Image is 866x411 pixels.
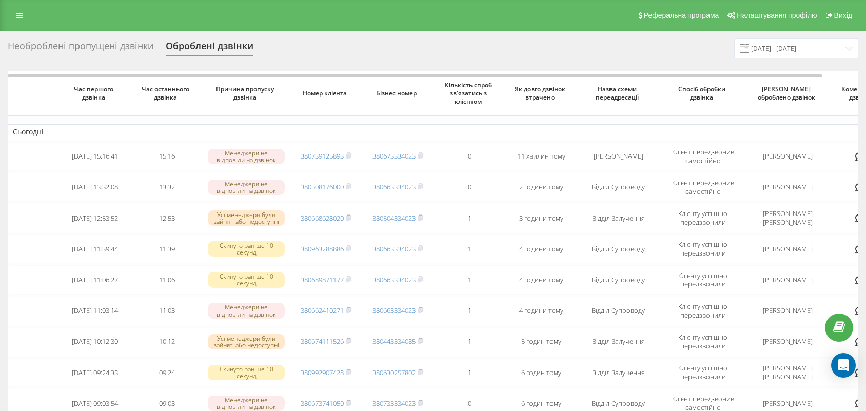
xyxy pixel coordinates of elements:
td: [PERSON_NAME] [746,327,829,356]
div: Скинуто раніше 10 секунд [208,272,285,287]
td: 1 [434,234,505,263]
td: Клієнту успішно передзвонили [659,234,746,263]
span: Спосіб обробки дзвінка [668,85,738,101]
td: [DATE] 10:12:30 [59,327,131,356]
a: 380663334023 [372,182,416,191]
div: Скинуто раніше 10 секунд [208,241,285,257]
a: 380963288886 [301,244,344,253]
td: Клієнту успішно передзвонили [659,297,746,325]
div: Оброблені дзвінки [166,41,253,56]
td: Клієнту успішно передзвонили [659,327,746,356]
td: Відділ Супроводу [577,297,659,325]
a: 380674111526 [301,337,344,346]
div: Менеджери не відповіли на дзвінок [208,180,285,195]
td: [DATE] 15:16:41 [59,142,131,171]
a: 380992907428 [301,368,344,377]
a: 380668628020 [301,213,344,223]
td: [DATE] 11:39:44 [59,234,131,263]
td: 0 [434,142,505,171]
div: Необроблені пропущені дзвінки [8,41,153,56]
span: Час останнього дзвінка [139,85,194,101]
div: Скинуто раніше 10 секунд [208,365,285,380]
a: 380443334085 [372,337,416,346]
td: 4 години тому [505,265,577,294]
td: [PERSON_NAME] [746,297,829,325]
span: Налаштування профілю [737,11,817,19]
span: [PERSON_NAME] оброблено дзвінок [755,85,820,101]
a: 380504334023 [372,213,416,223]
div: Усі менеджери були зайняті або недоступні [208,210,285,226]
a: 380663334023 [372,244,416,253]
span: Назва схеми переадресації [586,85,651,101]
td: [PERSON_NAME] [746,234,829,263]
td: 1 [434,297,505,325]
a: 380663334023 [372,275,416,284]
td: 1 [434,204,505,232]
td: Відділ Супроводу [577,265,659,294]
td: 1 [434,327,505,356]
td: Відділ Супроводу [577,234,659,263]
td: [PERSON_NAME] [746,142,829,171]
span: Номер клієнта [298,89,353,97]
div: Менеджери не відповіли на дзвінок [208,303,285,318]
td: [PERSON_NAME] [PERSON_NAME] [746,358,829,387]
div: Усі менеджери були зайняті або недоступні [208,334,285,349]
a: 380739125893 [301,151,344,161]
td: 0 [434,173,505,202]
td: [PERSON_NAME] [746,173,829,202]
td: Відділ Супроводу [577,173,659,202]
td: 1 [434,265,505,294]
a: 380663334023 [372,306,416,315]
td: [DATE] 12:53:52 [59,204,131,232]
a: 380689871177 [301,275,344,284]
td: 11:06 [131,265,203,294]
div: Менеджери не відповіли на дзвінок [208,396,285,411]
span: Бізнес номер [370,89,425,97]
td: 4 години тому [505,234,577,263]
td: 6 годин тому [505,358,577,387]
span: Вихід [834,11,852,19]
div: Open Intercom Messenger [831,353,856,378]
td: Відділ Залучення [577,327,659,356]
td: Клієнту успішно передзвонили [659,265,746,294]
td: [DATE] 13:32:08 [59,173,131,202]
span: Реферальна програма [644,11,719,19]
td: 10:12 [131,327,203,356]
td: 11:03 [131,297,203,325]
div: Менеджери не відповіли на дзвінок [208,149,285,164]
td: 15:16 [131,142,203,171]
td: 1 [434,358,505,387]
a: 380508176000 [301,182,344,191]
td: 13:32 [131,173,203,202]
td: Клієнту успішно передзвонили [659,358,746,387]
td: 09:24 [131,358,203,387]
td: [DATE] 11:06:27 [59,265,131,294]
td: 2 години тому [505,173,577,202]
td: Відділ Залучення [577,204,659,232]
td: Клієнту успішно передзвонили [659,204,746,232]
td: [PERSON_NAME] [PERSON_NAME] [746,204,829,232]
td: 12:53 [131,204,203,232]
span: Як довго дзвінок втрачено [514,85,569,101]
td: Клієнт передзвонив самостійно [659,173,746,202]
td: 4 години тому [505,297,577,325]
td: Клієнт передзвонив самостійно [659,142,746,171]
span: Кількість спроб зв'язатись з клієнтом [442,81,497,105]
a: 380630257802 [372,368,416,377]
td: 3 години тому [505,204,577,232]
span: Причина пропуску дзвінка [212,85,281,101]
td: [PERSON_NAME] [577,142,659,171]
td: 11 хвилин тому [505,142,577,171]
span: Час першого дзвінка [67,85,123,101]
a: 380673334023 [372,151,416,161]
td: 11:39 [131,234,203,263]
td: [DATE] 11:03:14 [59,297,131,325]
a: 380673741050 [301,399,344,408]
td: 5 годин тому [505,327,577,356]
a: 380733334023 [372,399,416,408]
td: [PERSON_NAME] [746,265,829,294]
td: [DATE] 09:24:33 [59,358,131,387]
td: Відділ Залучення [577,358,659,387]
a: 380662410271 [301,306,344,315]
